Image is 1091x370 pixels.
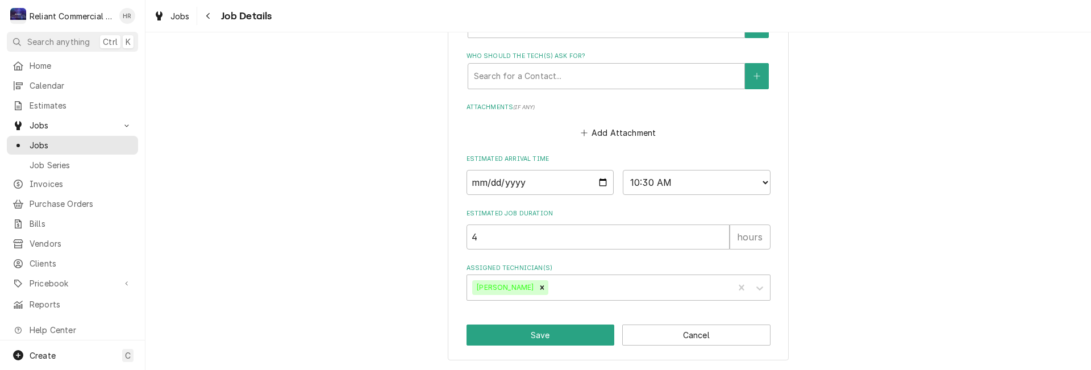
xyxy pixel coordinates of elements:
[30,277,115,289] span: Pricebook
[753,72,760,80] svg: Create New Contact
[149,7,194,26] a: Jobs
[30,324,131,336] span: Help Center
[745,63,769,89] button: Create New Contact
[467,52,771,89] div: Who should the tech(s) ask for?
[10,8,26,24] div: R
[467,155,771,164] label: Estimated Arrival Time
[7,254,138,273] a: Clients
[30,257,132,269] span: Clients
[467,325,771,346] div: Button Group
[467,155,771,195] div: Estimated Arrival Time
[119,8,135,24] div: Heath Reed's Avatar
[10,8,26,24] div: Reliant Commercial Appliance Repair LLC's Avatar
[467,325,615,346] button: Save
[218,9,272,24] span: Job Details
[730,225,771,250] div: hours
[623,170,771,195] select: Time Select
[30,139,132,151] span: Jobs
[170,10,190,22] span: Jobs
[7,156,138,174] a: Job Series
[30,10,113,22] div: Reliant Commercial Appliance Repair LLC
[7,194,138,213] a: Purchase Orders
[103,36,118,48] span: Ctrl
[7,174,138,193] a: Invoices
[30,178,132,190] span: Invoices
[119,8,135,24] div: HR
[513,104,535,110] span: ( if any )
[467,170,614,195] input: Date
[472,280,536,295] div: [PERSON_NAME]
[536,280,548,295] div: Remove Heath Reed
[30,159,132,171] span: Job Series
[30,99,132,111] span: Estimates
[467,103,771,112] label: Attachments
[30,351,56,360] span: Create
[30,198,132,210] span: Purchase Orders
[7,321,138,339] a: Go to Help Center
[7,274,138,293] a: Go to Pricebook
[30,298,132,310] span: Reports
[30,238,132,250] span: Vendors
[7,32,138,52] button: Search anythingCtrlK
[467,209,771,218] label: Estimated Job Duration
[30,60,132,72] span: Home
[7,214,138,233] a: Bills
[622,325,771,346] button: Cancel
[467,52,771,61] label: Who should the tech(s) ask for?
[467,264,771,273] label: Assigned Technician(s)
[7,96,138,115] a: Estimates
[467,103,771,140] div: Attachments
[467,209,771,250] div: Estimated Job Duration
[467,264,771,301] div: Assigned Technician(s)
[27,36,90,48] span: Search anything
[467,325,771,346] div: Button Group Row
[7,76,138,95] a: Calendar
[30,119,115,131] span: Jobs
[30,80,132,92] span: Calendar
[125,350,131,361] span: C
[7,116,138,135] a: Go to Jobs
[7,136,138,155] a: Jobs
[7,234,138,253] a: Vendors
[578,124,658,140] button: Add Attachment
[199,7,218,25] button: Navigate back
[7,295,138,314] a: Reports
[7,56,138,75] a: Home
[30,218,132,230] span: Bills
[126,36,131,48] span: K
